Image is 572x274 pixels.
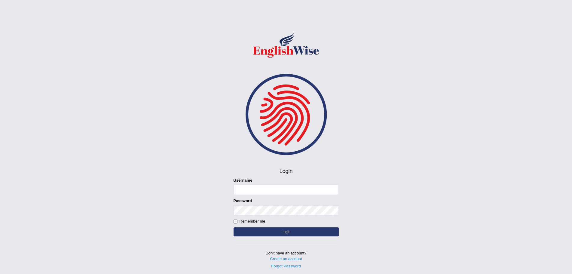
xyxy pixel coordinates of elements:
p: Don't have an account? [234,250,339,269]
img: Logo of English Wise sign in for intelligent practice with AI [252,32,320,59]
label: Remember me [234,218,265,224]
label: Password [234,198,252,204]
h4: Login [234,62,339,174]
a: Create an account [234,256,339,262]
label: Username [234,177,252,183]
input: Remember me [234,220,237,223]
button: Login [234,227,339,236]
a: Forgot Password [234,263,339,269]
